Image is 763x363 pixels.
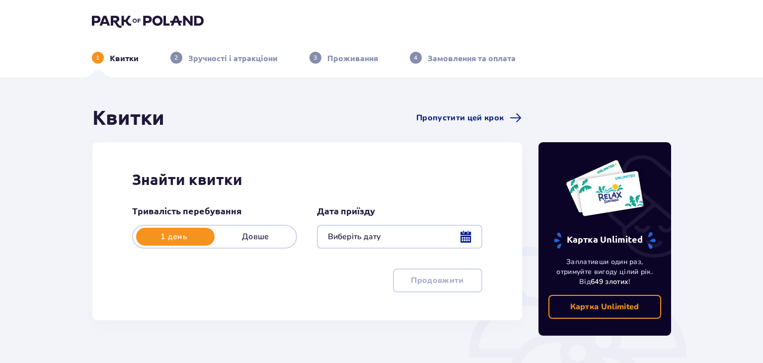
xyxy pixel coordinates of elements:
p: 1 день [133,231,215,242]
p: Довше [215,231,296,242]
p: 3 [313,53,317,62]
span: 649 злотих [591,277,628,286]
img: Дві річні картки до Suntago з написом 'UNLIMITED RELAX', на білому тлі з тропічним листям і сонцем. [565,159,644,217]
p: 4 [414,53,417,62]
div: 2Зручності і атракціони [170,52,278,64]
a: Пропустити цей крок [416,112,522,124]
p: Заплативши один раз, отримуйте вигоду цілий рік. Від ! [548,257,662,287]
h1: Квитки [92,105,164,130]
p: Продовжити [411,275,463,286]
p: Квитки [110,53,139,64]
p: Картка Unlimited [570,301,639,312]
p: 1 [96,53,99,62]
span: Пропустити цей крок [416,112,504,123]
p: 2 [174,53,178,62]
p: Замовлення та оплата [428,53,516,64]
p: Тривалість перебування [132,205,242,217]
h2: Знайти квитки [132,170,482,189]
p: Картка Unlimited [553,232,657,249]
a: Картка Unlimited [548,295,662,319]
p: Дата приїзду [317,205,375,217]
img: Park of Poland logo [92,14,204,28]
p: Зручності і атракціони [188,53,278,64]
div: 4Замовлення та оплата [410,52,516,64]
p: Проживання [327,53,378,64]
div: 3Проживання [309,52,378,64]
button: Продовжити [393,269,482,292]
div: 1Квитки [92,52,139,64]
